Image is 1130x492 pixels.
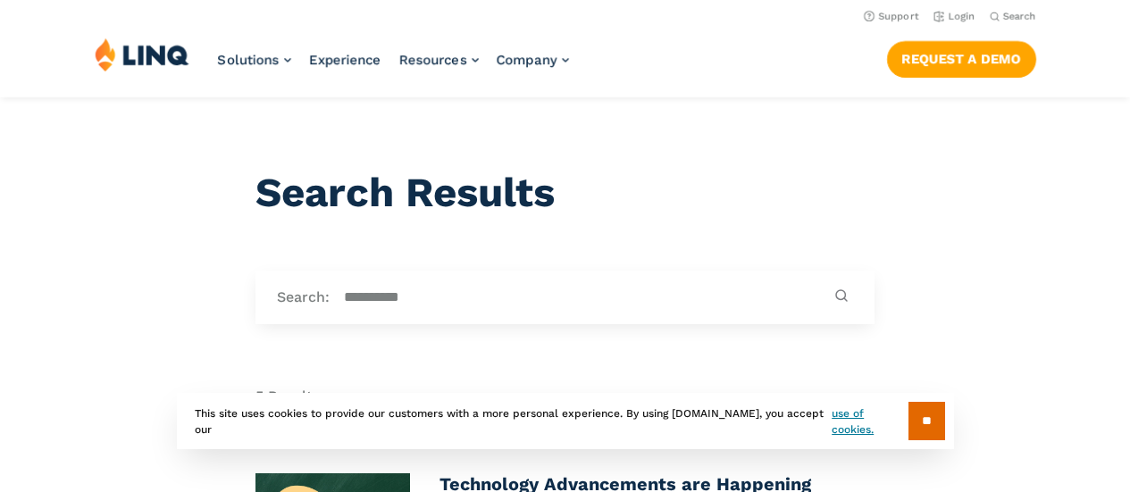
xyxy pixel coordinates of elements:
[309,52,381,68] a: Experience
[95,38,189,71] img: LINQ | K‑12 Software
[497,52,557,68] span: Company
[832,405,908,438] a: use of cookies.
[399,52,467,68] span: Resources
[990,10,1036,23] button: Open Search Bar
[218,38,569,96] nav: Primary Navigation
[497,52,569,68] a: Company
[277,288,330,307] label: Search:
[218,52,280,68] span: Solutions
[177,393,954,449] div: This site uses cookies to provide our customers with a more personal experience. By using [DOMAIN...
[830,288,853,305] button: Submit Search
[255,387,874,414] div: 5 Results
[864,11,919,22] a: Support
[933,11,975,22] a: Login
[887,41,1036,77] a: Request a Demo
[255,170,874,217] h1: Search Results
[1003,11,1036,22] span: Search
[887,38,1036,77] nav: Button Navigation
[218,52,291,68] a: Solutions
[399,52,479,68] a: Resources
